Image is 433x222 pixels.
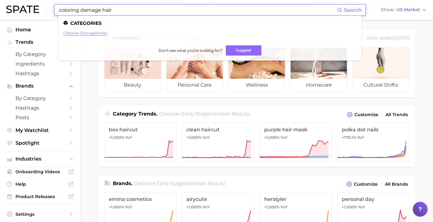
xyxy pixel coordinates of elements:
[345,180,379,188] button: Customize
[134,180,226,186] span: Discover Early Stage brands in .
[16,61,65,67] span: Ingredients
[367,34,409,43] div: Data update: [DATE]
[396,8,420,11] span: US Market
[16,83,65,89] span: Brands
[355,112,378,117] span: Customize
[182,123,254,161] a: clean haircut>1,000% YoY
[16,156,65,162] span: Industries
[280,205,288,210] span: YoY
[383,180,409,188] a: All Brands
[5,154,76,164] button: Industries
[5,210,76,219] a: Settings
[109,135,124,140] span: >1,000%
[5,49,76,59] a: by Category
[5,125,76,135] a: My Watchlist
[379,6,428,14] button: ShowUS Market
[229,79,285,91] span: wellness
[381,8,395,11] span: Show
[280,135,288,140] span: YoY
[5,192,76,201] a: Product Releases
[187,127,250,133] span: clean haircut
[337,123,410,161] a: polka dot nails+775.1% YoY
[5,59,76,69] a: Ingredients
[291,79,347,91] span: homecare
[16,115,65,120] span: Posts
[125,135,132,140] span: YoY
[353,79,409,91] span: cultural shifts
[5,93,76,103] a: by Category
[5,38,76,47] button: Trends
[346,110,380,119] button: Customize
[113,111,158,117] span: Category Trends .
[16,140,65,146] span: Spotlight
[264,205,279,209] span: >1,000%
[16,27,65,33] span: Home
[158,48,222,53] span: Don't see what you're looking for?
[125,205,132,210] span: YoY
[342,205,357,209] span: >1,000%
[5,179,76,189] a: Help
[109,196,172,202] span: emina cosmetics
[104,48,161,92] a: beauty
[5,167,76,176] a: Onboarding Videos
[167,79,223,91] span: personal care
[354,182,378,187] span: Customize
[260,123,332,161] a: purple hair mask>1,000% YoY
[203,205,210,210] span: YoY
[16,127,65,133] span: My Watchlist
[342,135,356,140] span: +775.1%
[226,45,261,56] button: Suggest
[384,111,409,119] a: All Trends
[63,20,357,26] li: Categories
[203,135,210,140] span: YoY
[187,135,202,140] span: >1,000%
[16,181,65,187] span: Help
[344,7,362,13] span: Search
[58,5,337,15] input: Search here for a brand, industry, or ingredient
[232,111,250,117] span: beauty
[16,194,65,199] span: Product Releases
[5,113,76,122] a: Posts
[208,180,225,186] span: beauty
[5,81,76,91] button: Brands
[187,205,202,209] span: >1,000%
[16,39,65,45] span: Trends
[5,138,76,148] a: Spotlight
[6,6,39,13] img: SPATE
[290,48,347,92] a: homecare
[228,48,285,92] a: wellness
[264,196,327,202] span: herstyler
[187,196,250,202] span: airycute
[166,48,223,92] a: personal care
[16,169,65,174] span: Onboarding Videos
[16,51,65,57] span: by Category
[109,127,172,133] span: box haircut
[352,48,409,92] a: cultural shifts
[357,135,364,140] span: YoY
[386,112,408,117] span: All Trends
[16,105,65,111] span: Hashtags
[358,205,365,210] span: YoY
[113,180,132,186] span: Brands .
[342,196,405,202] span: personal day
[5,25,76,34] a: Home
[264,127,327,133] span: purple hair mask
[16,95,65,101] span: by Category
[5,69,76,78] a: Hashtags
[342,127,405,133] span: polka dot nails
[385,182,408,187] span: All Brands
[109,205,124,209] span: >1,000%
[105,79,161,91] span: beauty
[104,123,176,161] a: box haircut>1,000% YoY
[264,135,279,140] span: >1,000%
[5,103,76,113] a: Hashtags
[16,211,65,217] span: Settings
[16,70,65,76] span: Hashtags
[63,31,107,35] a: chlorine damaged hair
[159,111,251,117] span: Discover Early Stage trends in .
